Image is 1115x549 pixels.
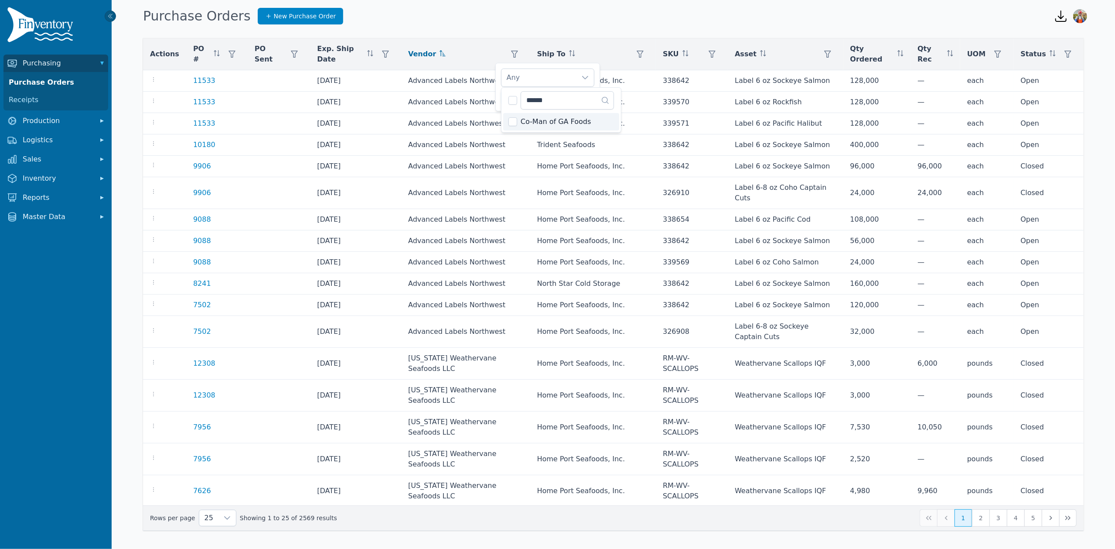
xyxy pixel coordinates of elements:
td: [DATE] [310,412,401,443]
span: PO # [193,44,210,65]
button: Logistics [3,131,108,149]
td: [DATE] [310,177,401,209]
td: each [960,113,1014,134]
td: — [910,209,960,230]
a: 12308 [193,390,215,401]
a: 8241 [193,278,211,289]
td: 32,000 [843,316,911,348]
td: 338642 [656,295,728,316]
td: Home Port Seafoods, Inc. [530,443,656,475]
td: 338642 [656,230,728,252]
span: Logistics [23,135,92,145]
td: 339570 [656,92,728,113]
button: Page 5 [1024,509,1042,527]
td: Open [1013,70,1084,92]
span: SKU [663,49,679,59]
button: Master Data [3,208,108,226]
span: PO Sent [255,44,283,65]
td: Weathervane Scallops IQF [728,443,843,475]
td: 128,000 [843,92,911,113]
td: [DATE] [310,92,401,113]
td: Advanced Labels Northwest [401,92,530,113]
td: Closed [1013,475,1084,507]
td: — [910,443,960,475]
td: [DATE] [310,443,401,475]
td: each [960,134,1014,156]
td: Home Port Seafoods, Inc. [530,177,656,209]
td: Open [1013,252,1084,273]
td: Advanced Labels Northwest [401,134,530,156]
td: — [910,92,960,113]
td: — [910,273,960,295]
img: Sera Wheeler [1073,9,1087,23]
td: — [910,295,960,316]
td: each [960,230,1014,252]
a: 9088 [193,257,211,268]
ul: Option List [501,111,621,132]
span: Exp. Ship Date [317,44,364,65]
a: 11533 [193,97,215,107]
td: each [960,273,1014,295]
td: 24,000 [843,252,911,273]
td: 4,980 [843,475,911,507]
td: 24,000 [910,177,960,209]
span: Reports [23,192,92,203]
td: pounds [960,475,1014,507]
span: Showing 1 to 25 of 2569 results [240,514,337,522]
td: [DATE] [310,134,401,156]
td: Advanced Labels Northwest [401,273,530,295]
button: Page 1 [955,509,972,527]
td: Open [1013,295,1084,316]
td: 108,000 [843,209,911,230]
td: Closed [1013,380,1084,412]
button: Page 4 [1007,509,1024,527]
td: RM-WV-SCALLOPS [656,348,728,380]
td: 3,000 [843,348,911,380]
span: New Purchase Order [274,12,336,21]
td: Home Port Seafoods, Inc. [530,209,656,230]
td: [DATE] [310,230,401,252]
td: pounds [960,443,1014,475]
td: Closed [1013,177,1084,209]
td: 338654 [656,209,728,230]
a: 7956 [193,422,211,432]
button: Production [3,112,108,130]
button: Last Page [1059,509,1077,527]
td: North Star Cold Storage [530,273,656,295]
a: 11533 [193,118,215,129]
td: Label 6 oz Pacific Halibut [728,113,843,134]
a: 10180 [193,140,215,150]
td: 96,000 [910,156,960,177]
span: UOM [967,49,986,59]
td: each [960,252,1014,273]
td: Home Port Seafoods, Inc. [530,295,656,316]
a: 7956 [193,454,211,464]
td: Advanced Labels Northwest [401,295,530,316]
td: 338642 [656,70,728,92]
td: [DATE] [310,475,401,507]
td: [US_STATE] Weathervane Seafoods LLC [401,412,530,443]
td: 24,000 [843,177,911,209]
h1: Purchase Orders [143,8,251,24]
a: 7502 [193,326,211,337]
td: 128,000 [843,70,911,92]
button: Reports [3,189,108,206]
td: Open [1013,316,1084,348]
a: 9088 [193,236,211,246]
td: Closed [1013,348,1084,380]
td: pounds [960,412,1014,443]
td: 338642 [656,273,728,295]
td: [DATE] [310,295,401,316]
td: Advanced Labels Northwest [401,70,530,92]
button: Purchasing [3,55,108,72]
td: [US_STATE] Weathervane Seafoods LLC [401,348,530,380]
td: RM-WV-SCALLOPS [656,475,728,507]
td: [DATE] [310,380,401,412]
td: 339571 [656,113,728,134]
td: 7,530 [843,412,911,443]
td: 96,000 [843,156,911,177]
td: 9,960 [910,475,960,507]
td: each [960,295,1014,316]
li: Co-Man of GA Foods [503,113,619,130]
td: Home Port Seafoods, Inc. [530,156,656,177]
